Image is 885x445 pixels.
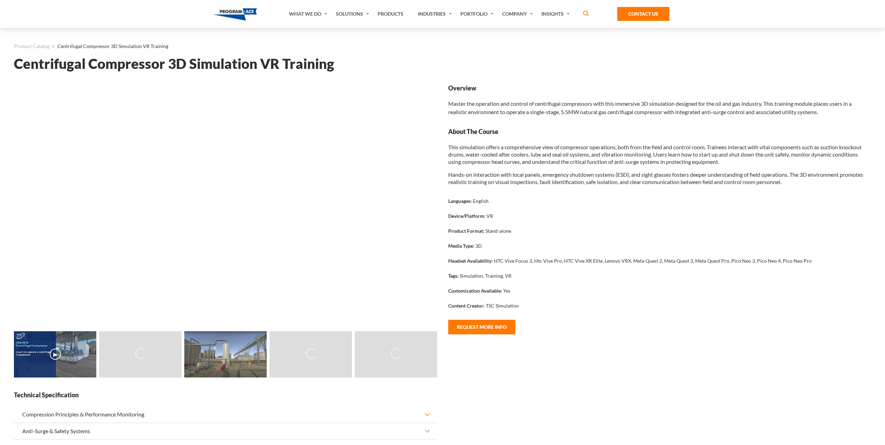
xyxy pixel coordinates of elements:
[448,127,871,136] strong: About The Course
[503,287,510,294] p: Yes
[184,331,267,378] img: Centrifugal Compressor 3D Simulation VR Training - Preview 2
[448,228,484,234] strong: Product Format:
[14,391,437,399] strong: Technical Specification
[448,273,459,279] strong: Tags:
[448,84,871,116] div: Master the operation and control of centrifugal compressors with this immersive 3D simulation des...
[448,243,474,249] strong: Media Type:
[448,258,493,264] strong: Headset Availability:
[14,406,437,422] button: Compression Principles & Performance Monitoring
[49,42,168,51] li: Centrifugal Compressor 3D Simulation VR Training
[448,288,502,294] strong: Customization Available:
[14,84,437,322] iframe: To enrich screen reader interactions, please activate Accessibility in Grammarly extension settings
[460,272,512,279] p: Simulation, Training, VR
[494,257,812,264] p: HTC Vive Focus 3, Htc Vive Pro, HTC Vive XR Elite, Lenovo VRX, Meta Quest 2, Meta Quest 3, Meta Q...
[448,84,871,93] strong: Overview
[50,349,61,360] button: ▶
[14,58,871,70] h1: Centrifugal Compressor 3D Simulation VR Training
[14,42,871,51] nav: breadcrumb
[213,8,257,21] img: Program-Ace
[448,171,871,185] p: Hands-on interaction with local panels, emergency shutdown systems (ESD), and sight glasses foste...
[486,302,519,309] p: TSC Simulation
[448,198,472,204] strong: Languages:
[485,227,511,235] p: Stand-alone
[475,242,482,249] p: 3D
[617,7,669,21] a: Contact Us
[14,42,49,51] a: Product Catalog
[473,197,489,205] p: English
[14,423,437,439] button: Anti-Surge & Safety Systems
[448,143,871,165] p: This simulation offers a comprehensive view of compressor operations, both from the field and con...
[14,331,96,378] img: Centrifugal Compressor 3D Simulation VR Training - Video 0
[448,320,515,334] button: Request More Info
[486,212,493,220] p: VR
[448,303,485,309] strong: Content Creator:
[448,213,485,219] strong: Device/Platform:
